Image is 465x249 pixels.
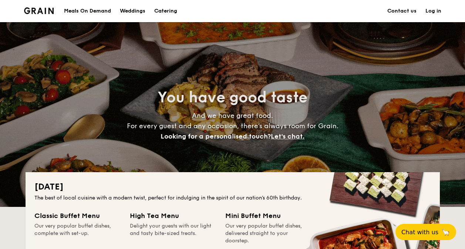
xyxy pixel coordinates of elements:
[130,222,216,245] div: Delight your guests with our light and tasty bite-sized treats.
[225,222,312,245] div: Our very popular buffet dishes, delivered straight to your doorstep.
[271,132,304,140] span: Let's chat.
[158,89,307,106] span: You have good taste
[34,181,431,193] h2: [DATE]
[24,7,54,14] img: Grain
[225,211,312,221] div: Mini Buffet Menu
[127,112,338,140] span: And we have great food. For every guest and any occasion, there’s always room for Grain.
[401,229,438,236] span: Chat with us
[161,132,271,140] span: Looking for a personalised touch?
[34,194,431,202] div: The best of local cuisine with a modern twist, perfect for indulging in the spirit of our nation’...
[34,211,121,221] div: Classic Buffet Menu
[441,228,450,236] span: 🦙
[395,224,456,240] button: Chat with us🦙
[130,211,216,221] div: High Tea Menu
[24,7,54,14] a: Logotype
[34,222,121,245] div: Our very popular buffet dishes, complete with set-up.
